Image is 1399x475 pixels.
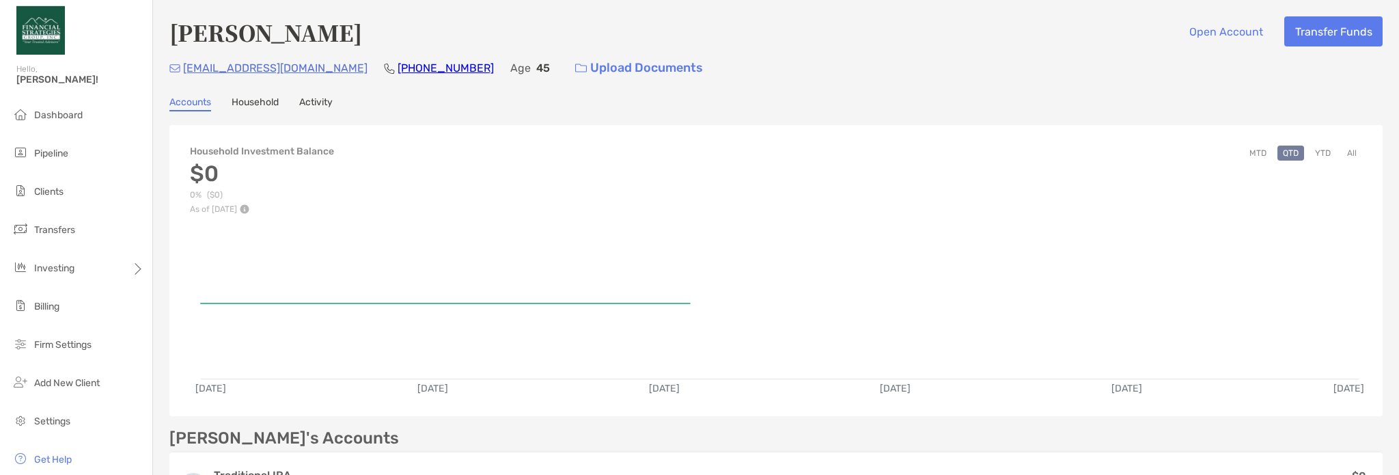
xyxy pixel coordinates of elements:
span: Billing [34,301,59,312]
h3: $0 [190,161,334,187]
button: QTD [1277,146,1304,161]
text: [DATE] [195,383,226,394]
p: [PERSON_NAME]'s Accounts [169,430,399,447]
img: add_new_client icon [12,374,29,390]
button: YTD [1310,146,1336,161]
button: MTD [1244,146,1272,161]
img: transfers icon [12,221,29,237]
img: Performance Info [240,204,249,214]
button: Open Account [1178,16,1273,46]
img: pipeline icon [12,144,29,161]
span: Transfers [34,224,75,236]
img: Phone Icon [384,63,395,74]
span: Get Help [34,454,72,465]
img: Zoe Logo [16,5,65,55]
button: Transfer Funds [1284,16,1383,46]
a: Upload Documents [566,53,712,83]
p: 45 [536,59,550,77]
span: 0% [190,190,202,200]
img: dashboard icon [12,106,29,122]
button: All [1342,146,1362,161]
p: [EMAIL_ADDRESS][DOMAIN_NAME] [183,59,368,77]
span: Add New Client [34,377,100,389]
img: Email Icon [169,64,180,72]
span: Investing [34,262,74,274]
span: Clients [34,186,64,198]
text: [DATE] [1333,383,1364,394]
span: Settings [34,416,70,427]
text: [DATE] [880,383,911,394]
p: As of [DATE] [190,204,334,214]
text: [DATE] [649,383,680,394]
text: [DATE] [1111,383,1142,394]
img: clients icon [12,182,29,199]
img: button icon [575,64,587,73]
a: Activity [299,96,333,111]
img: get-help icon [12,450,29,467]
span: Pipeline [34,148,68,159]
text: [DATE] [417,383,448,394]
a: [PHONE_NUMBER] [398,62,494,74]
img: settings icon [12,412,29,429]
p: Age [510,59,531,77]
span: [PERSON_NAME]! [16,74,144,85]
span: Dashboard [34,109,83,121]
span: Firm Settings [34,339,92,351]
img: billing icon [12,297,29,314]
h4: [PERSON_NAME] [169,16,362,48]
a: Accounts [169,96,211,111]
img: investing icon [12,259,29,275]
img: firm-settings icon [12,336,29,352]
h4: Household Investment Balance [190,146,334,157]
span: ( $0 ) [207,190,223,200]
a: Household [232,96,279,111]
